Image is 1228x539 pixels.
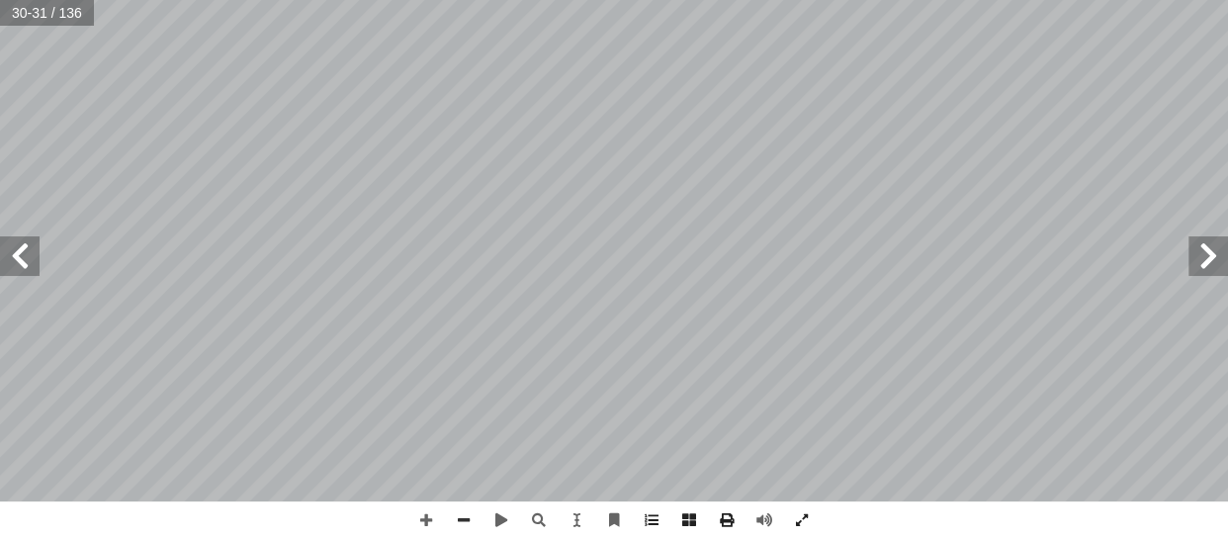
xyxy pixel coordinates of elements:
span: صوت [746,501,783,539]
span: مطبعة [708,501,746,539]
span: التصغير [445,501,482,539]
span: الصفحات [670,501,708,539]
span: التشغيل التلقائي [482,501,520,539]
span: يبحث [520,501,558,539]
span: حدد الأداة [558,501,595,539]
span: تبديل ملء الشاشة [783,501,821,539]
span: تكبير [407,501,445,539]
span: إشارة مرجعية [595,501,633,539]
span: جدول المحتويات [633,501,670,539]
